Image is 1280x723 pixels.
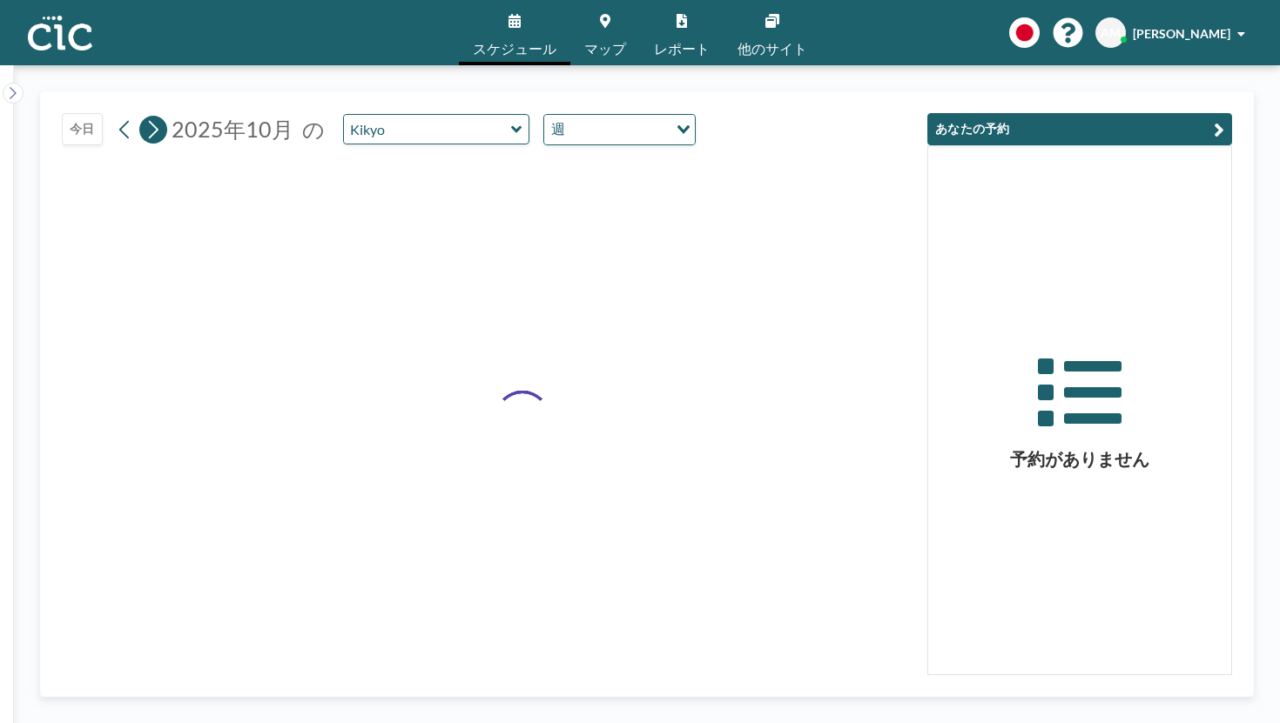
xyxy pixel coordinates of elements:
span: 2025年10月 [172,116,293,142]
span: スケジュール [473,42,556,56]
span: 他のサイト [738,42,807,56]
div: Search for option [544,115,695,144]
input: Kikyo [344,115,511,144]
span: [PERSON_NAME] [1133,26,1230,41]
button: あなたの予約 [927,113,1232,145]
span: レポート [654,42,710,56]
span: マップ [584,42,626,56]
input: Search for option [570,118,666,141]
h3: 予約がありません [928,448,1231,470]
span: AM [1101,25,1121,41]
span: 週 [548,118,569,141]
span: の [302,116,325,143]
button: 今日 [62,113,103,145]
img: organization-logo [28,16,92,50]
